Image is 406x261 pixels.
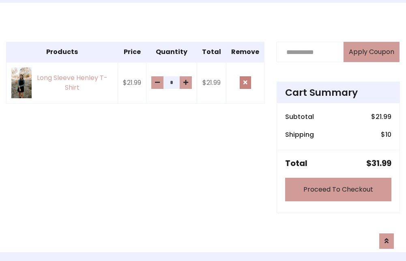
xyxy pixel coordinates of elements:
th: Remove [226,42,264,63]
td: $21.99 [118,62,146,103]
th: Total [197,42,226,63]
th: Products [6,42,118,63]
span: 31.99 [372,157,391,169]
h6: $ [381,131,391,138]
button: Apply Coupon [344,42,400,62]
h5: Total [285,158,307,168]
td: $21.99 [197,62,226,103]
h6: Shipping [285,131,314,138]
a: Proceed To Checkout [285,178,391,201]
a: Long Sleeve Henley T-Shirt [11,67,113,98]
span: 21.99 [376,112,391,121]
h4: Cart Summary [285,87,391,98]
h6: $ [371,113,391,121]
th: Price [118,42,146,63]
h5: $ [366,158,391,168]
h6: Subtotal [285,113,314,121]
th: Quantity [146,42,197,63]
span: 10 [385,130,391,139]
